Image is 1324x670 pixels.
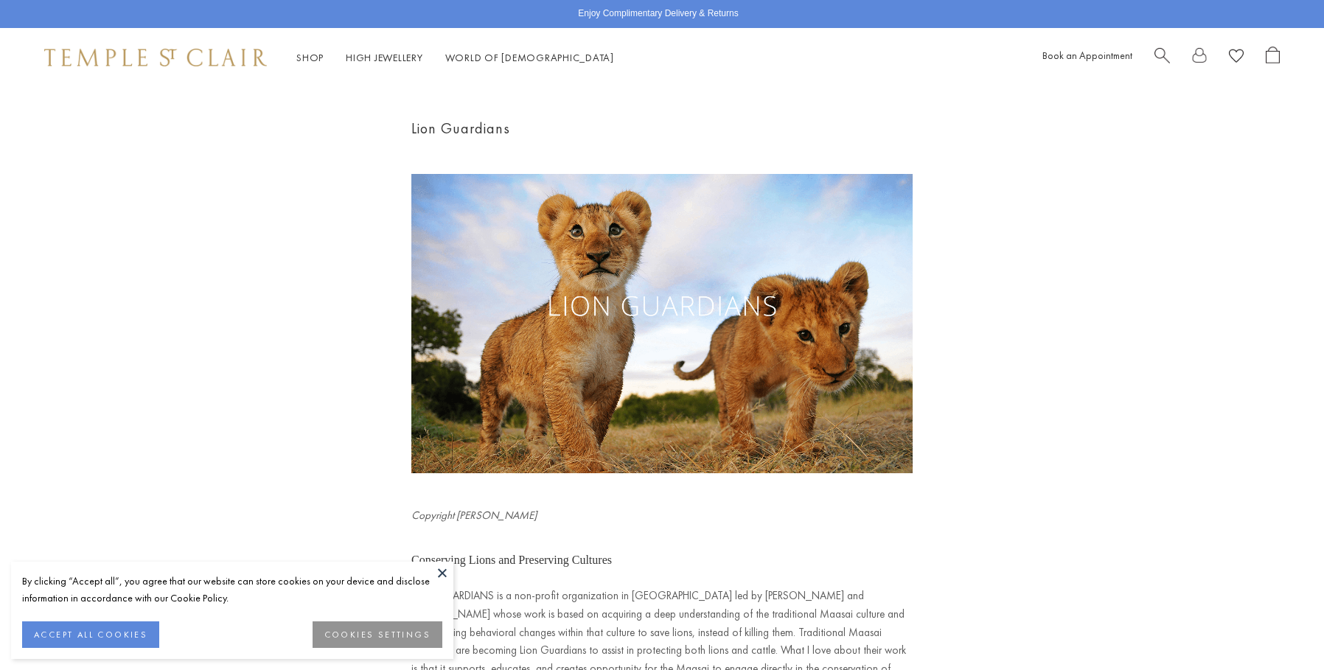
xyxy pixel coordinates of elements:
i: Copyright [PERSON_NAME] [411,508,537,523]
button: ACCEPT ALL COOKIES [22,621,159,648]
img: tt7-banner.png [411,174,913,473]
button: COOKIES SETTINGS [313,621,442,648]
img: Temple St. Clair [44,49,267,66]
a: World of [DEMOGRAPHIC_DATA]World of [DEMOGRAPHIC_DATA] [445,51,614,64]
iframe: Gorgias live chat messenger [1250,601,1309,655]
p: Enjoy Complimentary Delivery & Returns [578,7,738,21]
a: Search [1154,46,1170,69]
h4: Conserving Lions and Preserving Cultures [411,551,913,570]
a: View Wishlist [1229,46,1244,69]
h1: Lion Guardians [411,116,913,141]
a: Book an Appointment [1042,49,1132,62]
a: Open Shopping Bag [1266,46,1280,69]
nav: Main navigation [296,49,614,67]
a: ShopShop [296,51,324,64]
div: By clicking “Accept all”, you agree that our website can store cookies on your device and disclos... [22,573,442,607]
a: High JewelleryHigh Jewellery [346,51,423,64]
